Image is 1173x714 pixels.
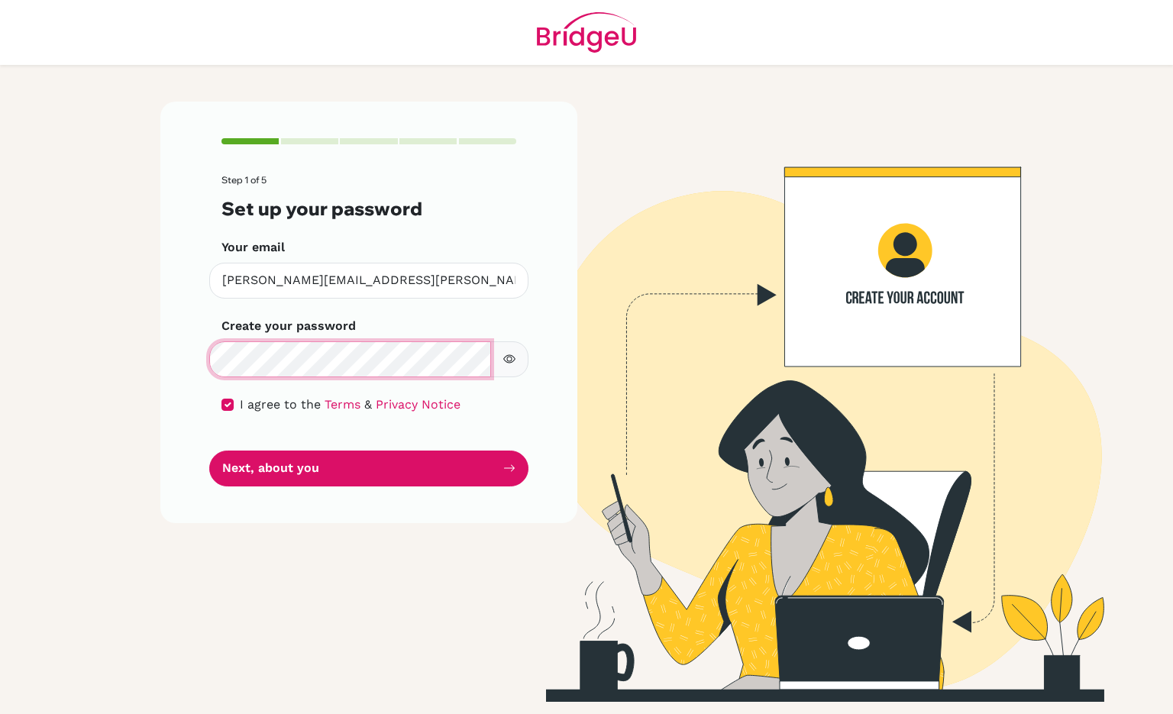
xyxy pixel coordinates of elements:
[221,174,267,186] span: Step 1 of 5
[221,238,285,257] label: Your email
[209,263,528,299] input: Insert your email*
[364,397,372,412] span: &
[209,451,528,486] button: Next, about you
[221,317,356,335] label: Create your password
[376,397,460,412] a: Privacy Notice
[221,198,516,220] h3: Set up your password
[325,397,360,412] a: Terms
[240,397,321,412] span: I agree to the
